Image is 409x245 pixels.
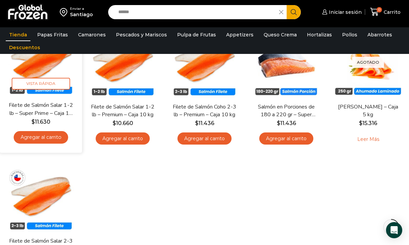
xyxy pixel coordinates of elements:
a: Papas Fritas [34,28,71,41]
span: $ [195,120,198,126]
a: 0 Carrito [368,4,402,20]
a: Agregar al carrito: “Filete de Salmón Salar 1-2 lb – Premium - Caja 10 kg” [96,132,150,145]
a: Filete de Salmón Salar 1-2 lb – Super Prime – Caja 10 kg [8,101,73,117]
a: Salmón en Porciones de 180 a 220 gr – Super Prime – Caja 5 kg [254,103,319,119]
a: Agregar al carrito: “Filete de Salmón Salar 1-2 lb - Super Prime - Caja 10 kg” [14,131,68,143]
a: Descuentos [6,41,44,54]
div: Open Intercom Messenger [386,222,402,238]
span: Carrito [382,9,401,16]
a: Camarones [75,28,109,41]
a: Leé más sobre “Salmón Ahumado Laminado - Caja 5 kg” [347,132,390,147]
p: Agotado [352,57,384,68]
bdi: 11.630 [31,118,50,125]
a: Queso Crema [260,28,300,41]
a: Agregar al carrito: “Salmón en Porciones de 180 a 220 gr - Super Prime - Caja 5 kg” [259,132,313,145]
span: $ [113,120,116,126]
span: $ [31,118,35,125]
a: Appetizers [223,28,257,41]
a: Tienda [6,28,30,41]
div: Santiago [70,11,93,18]
span: Vista Rápida [12,78,70,89]
a: Filete de Salmón Salar 1-2 lb – Premium – Caja 10 kg [91,103,155,119]
bdi: 15.316 [359,120,377,126]
a: [PERSON_NAME] – Caja 5 kg [336,103,401,119]
a: Hortalizas [304,28,335,41]
a: Pollos [339,28,361,41]
bdi: 11.436 [195,120,214,126]
a: Filete de Salmón Coho 2-3 lb – Premium – Caja 10 kg [172,103,237,119]
span: Iniciar sesión [327,9,362,16]
div: Enviar a [70,6,93,11]
button: Search button [287,5,301,19]
a: Iniciar sesión [320,5,362,19]
img: address-field-icon.svg [60,6,70,18]
a: Abarrotes [364,28,395,41]
a: Agregar al carrito: “Filete de Salmón Coho 2-3 lb - Premium - Caja 10 kg” [177,132,232,145]
a: Pescados y Mariscos [113,28,170,41]
bdi: 10.660 [113,120,133,126]
span: $ [359,120,362,126]
span: 0 [377,7,382,12]
span: $ [277,120,280,126]
a: Pulpa de Frutas [174,28,219,41]
bdi: 11.436 [277,120,296,126]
